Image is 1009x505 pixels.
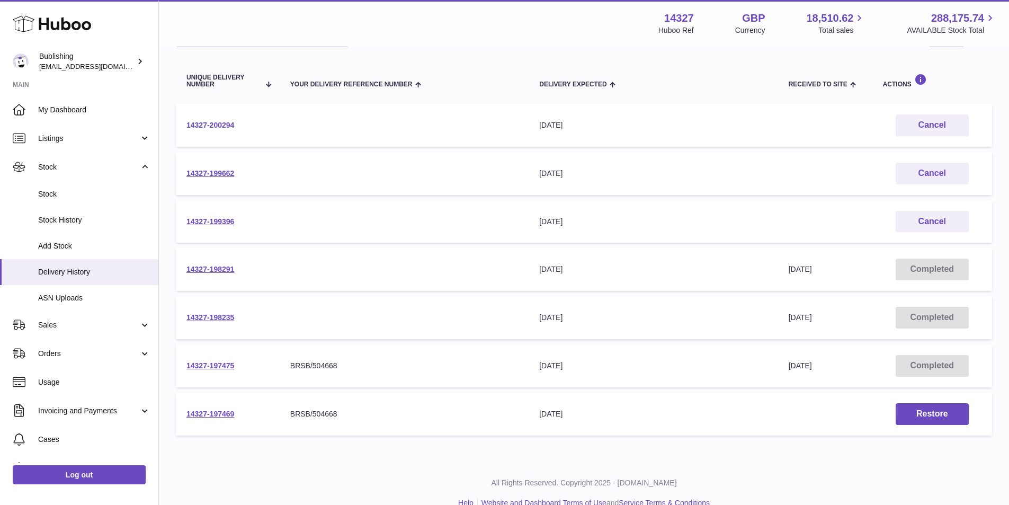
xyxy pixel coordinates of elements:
strong: GBP [742,11,765,25]
a: 14327-198291 [186,265,234,273]
a: 14327-199662 [186,169,234,178]
span: Total sales [818,25,865,36]
span: Usage [38,377,150,387]
div: Huboo Ref [658,25,694,36]
span: Stock History [38,215,150,225]
span: [DATE] [789,361,812,370]
div: [DATE] [539,313,767,323]
a: 288,175.74 AVAILABLE Stock Total [907,11,996,36]
p: All Rights Reserved. Copyright 2025 - [DOMAIN_NAME] [167,478,1001,488]
a: 14327-198235 [186,313,234,322]
strong: 14327 [664,11,694,25]
div: [DATE] [539,361,767,371]
button: Cancel [896,211,969,233]
span: Delivery Expected [539,81,606,88]
div: Currency [735,25,765,36]
a: 14327-199396 [186,217,234,226]
span: Orders [38,349,139,359]
a: 14327-197469 [186,410,234,418]
button: Restore [896,403,969,425]
span: Received to Site [789,81,847,88]
span: [DATE] [789,313,812,322]
span: AVAILABLE Stock Total [907,25,996,36]
span: Listings [38,134,139,144]
span: Stock [38,189,150,199]
div: BRSB/504668 [290,361,518,371]
img: accounting@bublishing.com [13,54,29,69]
div: [DATE] [539,264,767,274]
span: Unique Delivery Number [186,74,260,88]
div: Bublishing [39,51,135,72]
span: 18,510.62 [806,11,853,25]
span: Sales [38,320,139,330]
div: BRSB/504668 [290,409,518,419]
div: [DATE] [539,409,767,419]
span: Add Stock [38,241,150,251]
span: Cases [38,435,150,445]
a: 18,510.62 Total sales [806,11,865,36]
span: [DATE] [789,265,812,273]
span: Stock [38,162,139,172]
span: 288,175.74 [931,11,984,25]
span: [EMAIL_ADDRESS][DOMAIN_NAME] [39,62,156,70]
span: Your Delivery Reference Number [290,81,413,88]
div: [DATE] [539,120,767,130]
button: Cancel [896,114,969,136]
a: Log out [13,465,146,484]
div: Actions [883,74,981,88]
div: [DATE] [539,169,767,179]
div: [DATE] [539,217,767,227]
span: My Dashboard [38,105,150,115]
a: 14327-200294 [186,121,234,129]
button: Cancel [896,163,969,184]
a: 14327-197475 [186,361,234,370]
span: Invoicing and Payments [38,406,139,416]
span: Delivery History [38,267,150,277]
span: ASN Uploads [38,293,150,303]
